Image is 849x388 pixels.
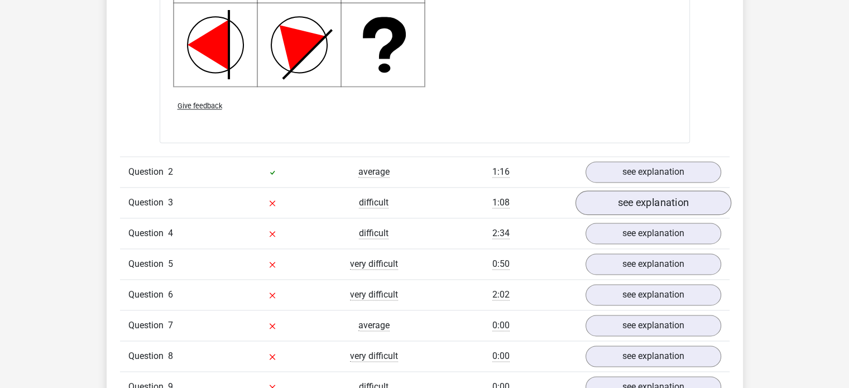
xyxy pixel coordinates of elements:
span: 0:50 [492,258,510,270]
span: difficult [359,197,388,208]
span: Question [128,319,168,332]
span: 7 [168,320,173,330]
span: 6 [168,289,173,300]
span: 4 [168,228,173,238]
span: 5 [168,258,173,269]
span: 0:00 [492,351,510,362]
span: very difficult [350,351,398,362]
a: see explanation [586,346,721,367]
span: 1:16 [492,166,510,178]
a: see explanation [575,190,731,215]
a: see explanation [586,315,721,336]
span: Question [128,165,168,179]
span: Question [128,288,168,301]
span: 3 [168,197,173,208]
a: see explanation [586,161,721,183]
a: see explanation [586,284,721,305]
span: Question [128,196,168,209]
span: very difficult [350,289,398,300]
a: see explanation [586,223,721,244]
span: Give feedback [178,102,222,110]
span: difficult [359,228,388,239]
span: Question [128,257,168,271]
a: see explanation [586,253,721,275]
span: 2:02 [492,289,510,300]
span: 2:34 [492,228,510,239]
span: 1:08 [492,197,510,208]
span: Question [128,227,168,240]
span: Question [128,349,168,363]
span: very difficult [350,258,398,270]
span: average [358,166,390,178]
span: 0:00 [492,320,510,331]
span: 8 [168,351,173,361]
span: 2 [168,166,173,177]
span: average [358,320,390,331]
